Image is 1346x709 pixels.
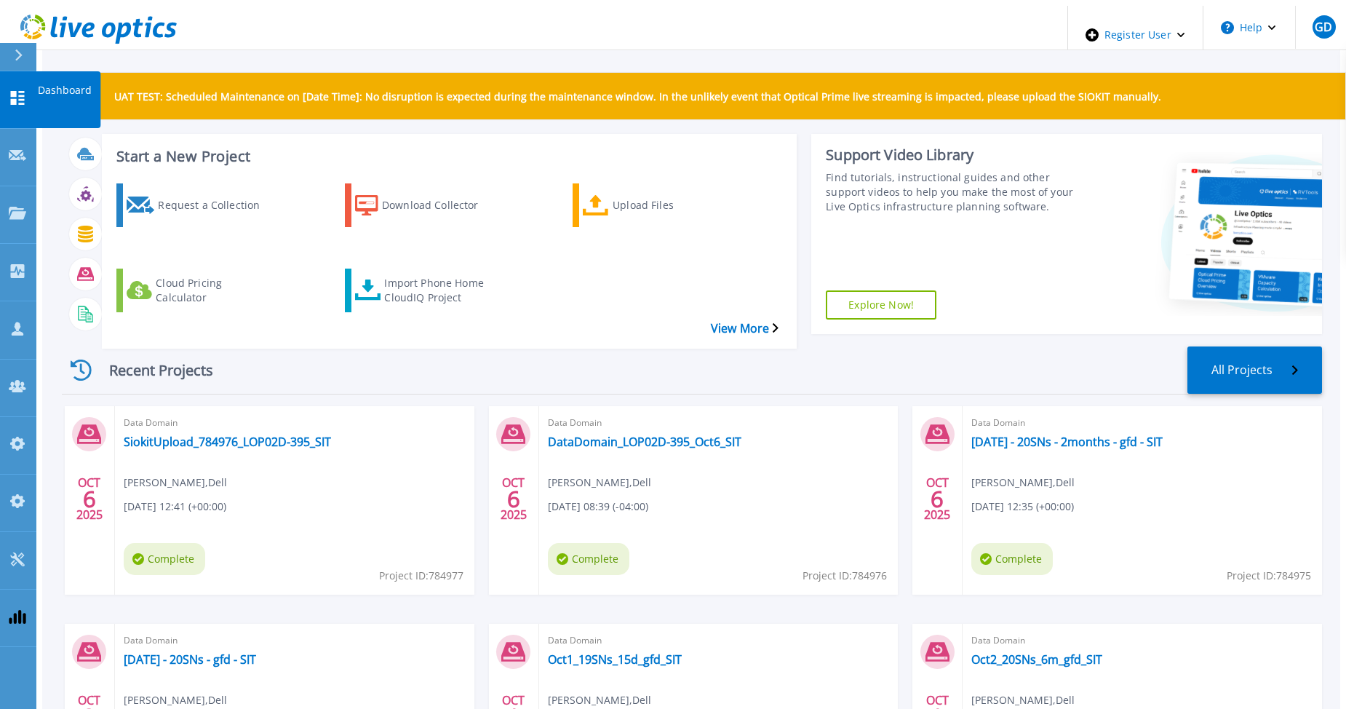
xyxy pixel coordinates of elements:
span: Complete [124,543,205,575]
span: Data Domain [971,633,1313,649]
span: Data Domain [124,633,466,649]
div: Import Phone Home CloudIQ Project [384,272,501,309]
a: Explore Now! [826,290,936,320]
a: Download Collector [345,183,521,227]
span: Complete [971,543,1053,575]
div: OCT 2025 [923,472,951,526]
div: OCT 2025 [76,472,103,526]
span: 6 [931,493,944,505]
span: [PERSON_NAME] , Dell [548,692,651,708]
h3: Start a New Project [116,148,778,165]
span: [PERSON_NAME] , Dell [971,692,1075,708]
a: Cloud Pricing Calculator [116,269,292,312]
a: Oct2_20SNs_6m_gfd_SIT [971,652,1102,667]
span: Data Domain [971,415,1313,431]
span: [PERSON_NAME] , Dell [548,475,651,491]
span: Data Domain [548,415,890,431]
span: [PERSON_NAME] , Dell [124,475,227,491]
span: GD [1315,21,1332,33]
div: Upload Files [613,187,729,223]
span: Project ID: 784977 [379,568,463,584]
a: SiokitUpload_784976_LOP02D-395_SIT [124,435,331,449]
span: Data Domain [548,633,890,649]
button: Help [1203,6,1294,49]
span: [DATE] 12:41 (+00:00) [124,499,226,515]
div: Support Video Library [826,146,1086,165]
span: 6 [507,493,520,505]
span: Data Domain [124,415,466,431]
p: Dashboard [38,71,92,109]
span: [DATE] 08:39 (-04:00) [548,499,648,515]
div: Find tutorials, instructional guides and other support videos to help you make the most of your L... [826,170,1086,214]
span: [DATE] 12:35 (+00:00) [971,499,1074,515]
span: [PERSON_NAME] , Dell [971,475,1075,491]
div: Download Collector [382,187,498,223]
a: DataDomain_LOP02D-395_Oct6_SIT [548,435,741,449]
p: UAT TEST: Scheduled Maintenance on [Date Time]: No disruption is expected during the maintenance ... [114,90,1161,103]
a: [DATE] - 20SNs - 2months - gfd - SIT [971,435,1163,449]
span: Complete [548,543,629,575]
a: Request a Collection [116,183,292,227]
div: Register User [1068,6,1203,64]
a: Upload Files [573,183,749,227]
div: Recent Projects [62,352,236,388]
span: Project ID: 784976 [803,568,887,584]
a: Oct1_19SNs_15d_gfd_SIT [548,652,682,667]
div: Cloud Pricing Calculator [156,272,272,309]
a: All Projects [1187,346,1322,394]
span: 6 [83,493,96,505]
span: [PERSON_NAME] , Dell [124,692,227,708]
a: View More [711,322,778,336]
span: Project ID: 784975 [1227,568,1311,584]
div: Request a Collection [158,187,274,223]
a: [DATE] - 20SNs - gfd - SIT [124,652,256,667]
div: OCT 2025 [500,472,527,526]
